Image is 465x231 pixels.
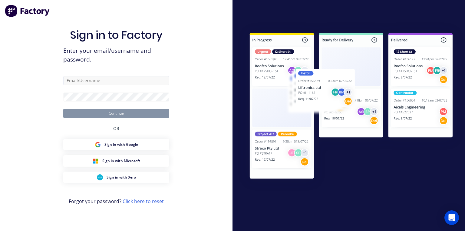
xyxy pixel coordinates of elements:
[70,28,163,42] h1: Sign in to Factory
[69,198,164,205] span: Forgot your password?
[123,198,164,205] a: Click here to reset
[444,210,459,225] div: Open Intercom Messenger
[97,174,103,180] img: Xero Sign in
[63,46,169,64] span: Enter your email/username and password.
[63,139,169,150] button: Google Sign inSign in with Google
[107,175,136,180] span: Sign in with Xero
[63,109,169,118] button: Continue
[5,5,50,17] img: Factory
[63,172,169,183] button: Xero Sign inSign in with Xero
[63,155,169,167] button: Microsoft Sign inSign in with Microsoft
[104,142,138,147] span: Sign in with Google
[95,142,101,148] img: Google Sign in
[237,22,465,192] img: Sign in
[63,76,169,85] input: Email/Username
[113,118,119,139] div: OR
[102,158,140,164] span: Sign in with Microsoft
[93,158,99,164] img: Microsoft Sign in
